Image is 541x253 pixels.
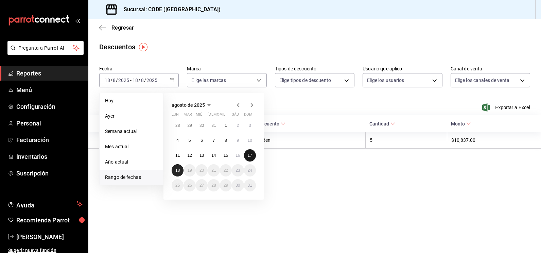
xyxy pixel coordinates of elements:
[105,158,158,166] span: Año actual
[235,153,240,158] abbr: 16 de agosto de 2025
[279,77,331,84] span: Elige tipos de descuento
[248,168,252,173] abbr: 24 de agosto de 2025
[455,77,509,84] span: Elige los canales de venta
[111,24,134,31] span: Regresar
[232,164,244,176] button: 23 de agosto de 2025
[237,138,239,143] abbr: 9 de agosto de 2025
[175,123,180,128] abbr: 28 de julio de 2025
[16,169,83,178] span: Suscripción
[235,168,240,173] abbr: 23 de agosto de 2025
[16,119,83,128] span: Personal
[184,149,195,162] button: 12 de agosto de 2025
[187,168,192,173] abbr: 19 de agosto de 2025
[172,164,184,176] button: 18 de agosto de 2025
[176,138,179,143] abbr: 4 de agosto de 2025
[196,112,202,119] abbr: miércoles
[199,183,204,188] abbr: 27 de agosto de 2025
[244,119,256,132] button: 3 de agosto de 2025
[248,153,252,158] abbr: 17 de agosto de 2025
[138,78,140,83] span: /
[105,143,158,150] span: Mes actual
[99,42,135,52] div: Descuentos
[208,164,220,176] button: 21 de agosto de 2025
[224,183,228,188] abbr: 29 de agosto de 2025
[275,66,354,71] label: Tipos de descuento
[220,164,232,176] button: 22 de agosto de 2025
[172,119,184,132] button: 28 de julio de 2025
[208,149,220,162] button: 14 de agosto de 2025
[211,123,216,128] abbr: 31 de julio de 2025
[367,77,404,84] span: Elige los usuarios
[172,134,184,147] button: 4 de agosto de 2025
[232,179,244,191] button: 30 de agosto de 2025
[184,112,192,119] abbr: martes
[484,103,530,112] button: Exportar a Excel
[175,168,180,173] abbr: 18 de agosto de 2025
[237,123,239,128] abbr: 2 de agosto de 2025
[244,134,256,147] button: 10 de agosto de 2025
[105,174,158,181] span: Rango de fechas
[196,179,208,191] button: 27 de agosto de 2025
[199,123,204,128] abbr: 30 de julio de 2025
[16,102,83,111] span: Configuración
[172,179,184,191] button: 25 de agosto de 2025
[105,97,158,104] span: Hoy
[99,24,134,31] button: Regresar
[365,132,447,149] th: 5
[16,232,83,241] span: [PERSON_NAME]
[211,183,216,188] abbr: 28 de agosto de 2025
[199,168,204,173] abbr: 20 de agosto de 2025
[172,102,205,108] span: agosto de 2025
[104,78,110,83] input: --
[224,168,228,173] abbr: 22 de agosto de 2025
[451,121,471,126] span: Monto
[130,78,132,83] span: -
[196,149,208,162] button: 13 de agosto de 2025
[132,78,138,83] input: --
[208,119,220,132] button: 31 de julio de 2025
[208,134,220,147] button: 7 de agosto de 2025
[187,153,192,158] abbr: 12 de agosto de 2025
[224,153,228,158] abbr: 15 de agosto de 2025
[146,78,158,83] input: ----
[16,152,83,161] span: Inventarios
[7,41,84,55] button: Pregunta a Parrot AI
[112,78,116,83] input: --
[187,183,192,188] abbr: 26 de agosto de 2025
[175,153,180,158] abbr: 11 de agosto de 2025
[18,45,73,52] span: Pregunta a Parrot AI
[196,119,208,132] button: 30 de julio de 2025
[244,112,252,119] abbr: domingo
[220,134,232,147] button: 8 de agosto de 2025
[16,69,83,78] span: Reportes
[248,138,252,143] abbr: 10 de agosto de 2025
[118,5,221,14] h3: Sucursal: CODE ([GEOGRAPHIC_DATA])
[105,113,158,120] span: Ayer
[232,134,244,147] button: 9 de agosto de 2025
[248,183,252,188] abbr: 31 de agosto de 2025
[213,138,215,143] abbr: 7 de agosto de 2025
[75,18,80,23] button: open_drawer_menu
[225,123,227,128] abbr: 1 de agosto de 2025
[232,112,239,119] abbr: sábado
[211,168,216,173] abbr: 21 de agosto de 2025
[220,179,232,191] button: 29 de agosto de 2025
[196,164,208,176] button: 20 de agosto de 2025
[141,78,144,83] input: --
[99,66,179,71] label: Fecha
[184,134,195,147] button: 5 de agosto de 2025
[225,138,227,143] abbr: 8 de agosto de 2025
[249,123,251,128] abbr: 3 de agosto de 2025
[447,132,541,149] th: $10,837.00
[172,112,179,119] abbr: lunes
[220,149,232,162] button: 15 de agosto de 2025
[211,153,216,158] abbr: 14 de agosto de 2025
[172,101,213,109] button: agosto de 2025
[244,164,256,176] button: 24 de agosto de 2025
[187,66,266,71] label: Marca
[189,138,191,143] abbr: 5 de agosto de 2025
[232,119,244,132] button: 2 de agosto de 2025
[235,132,366,149] th: Artículo, Orden
[191,77,226,84] span: Elige las marcas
